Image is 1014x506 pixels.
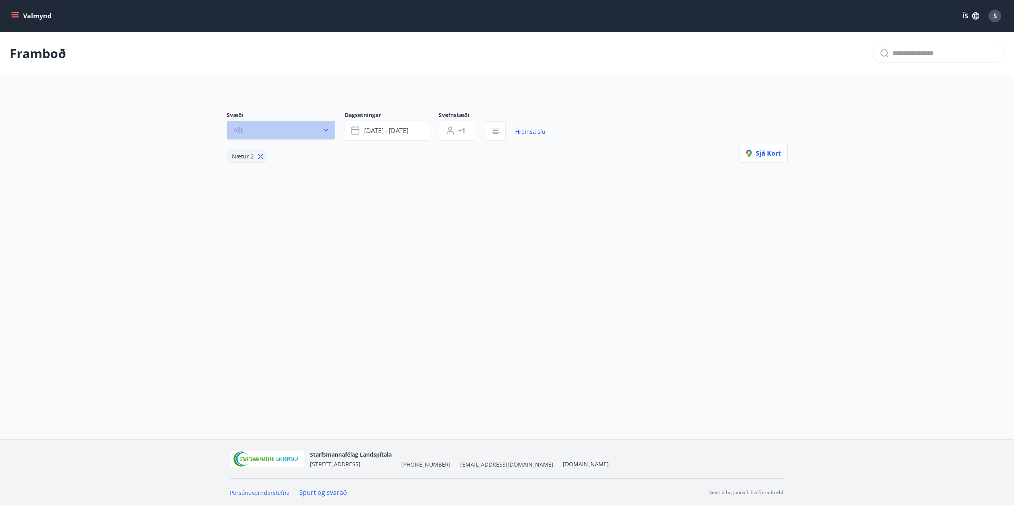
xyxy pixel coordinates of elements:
button: menu [10,9,55,23]
button: Sjá kort [739,144,788,163]
span: Starfsmannafélag Landspítala [310,451,392,458]
a: Hreinsa síu [515,123,545,141]
span: +1 [458,126,465,135]
span: [DATE] - [DATE] [364,126,408,135]
span: Svefnstæði [439,111,486,121]
span: Svæði [227,111,345,121]
div: Nætur 2 [227,150,267,163]
span: Nætur 2 [232,152,254,160]
img: 55zIgFoyM5pksCsVQ4sUOj1FUrQvjI8pi0QwpkWm.png [230,451,304,468]
span: [EMAIL_ADDRESS][DOMAIN_NAME] [460,461,553,469]
button: +1 [439,121,476,141]
a: Persónuverndarstefna [230,489,290,496]
button: [DATE] - [DATE] [345,121,429,141]
span: [PHONE_NUMBER] [401,461,451,469]
span: Sjá kort [746,149,781,158]
p: Framboð [10,45,66,62]
button: Allt [227,121,335,140]
button: ÍS [958,9,984,23]
span: Allt [233,126,243,135]
button: S [985,6,1004,25]
p: Keyrt á hugbúnaði frá Dorado ehf. [709,489,785,496]
span: Dagsetningar [345,111,439,121]
a: Spurt og svarað [299,488,347,497]
span: S [993,12,997,20]
span: [STREET_ADDRESS] [310,460,361,468]
a: [DOMAIN_NAME] [563,460,609,468]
